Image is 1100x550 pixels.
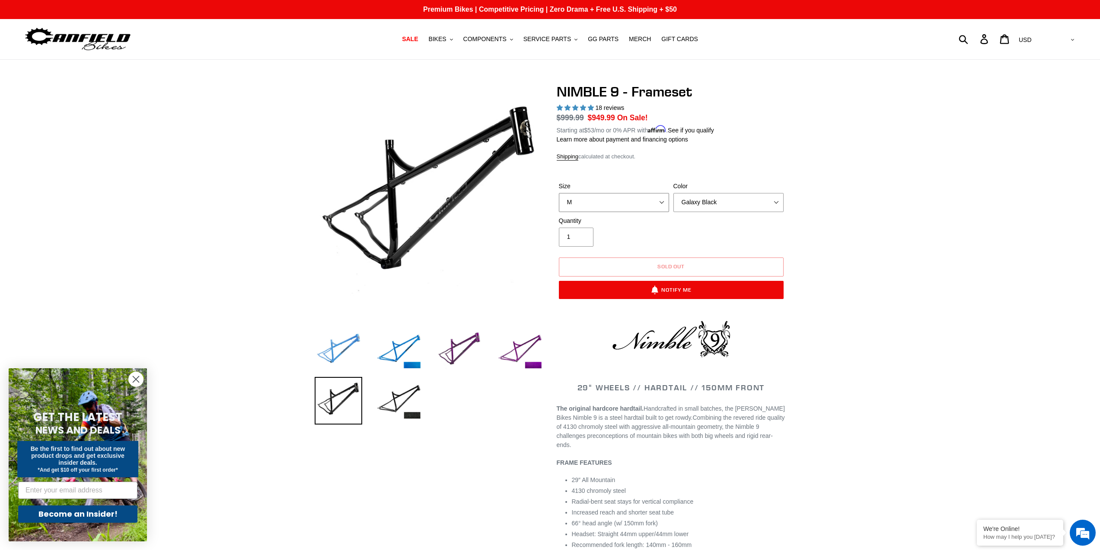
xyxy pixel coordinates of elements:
span: Sold out [657,263,685,270]
span: NEWS AND DEALS [35,423,121,437]
a: See if you qualify - Learn more about Affirm Financing (opens in modal) [668,127,714,134]
label: Size [559,182,669,191]
h1: NIMBLE 9 - Frameset [557,84,786,100]
span: Affirm [648,125,666,133]
a: SALE [398,33,422,45]
span: Increased reach and shorter seat tube [572,509,674,516]
label: Color [673,182,784,191]
img: Canfield Bikes [24,26,132,53]
span: 4130 chromoly steel [572,487,626,494]
span: BIKES [428,35,446,43]
button: Notify Me [559,281,784,299]
a: Learn more about payment and financing options [557,136,688,143]
span: $53 [584,127,594,134]
span: 29" WHEELS // HARDTAIL // 150MM FRONT [577,383,765,392]
span: $999.99 [557,113,584,122]
a: MERCH [625,33,655,45]
div: calculated at checkout. [557,152,786,161]
span: SERVICE PARTS [523,35,571,43]
input: Search [963,29,985,48]
p: How may I help you today? [983,534,1057,540]
input: Enter your email address [18,482,137,499]
strong: The original hardcore hardtail. [557,405,644,412]
div: We're Online! [983,525,1057,532]
button: SERVICE PARTS [519,33,582,45]
img: Load image into Gallery viewer, NIMBLE 9 - Frameset [496,327,544,374]
p: Starting at /mo or 0% APR with . [557,124,714,135]
span: Be the first to find out about new product drops and get exclusive insider deals. [31,445,125,466]
span: $949.99 [588,113,615,122]
span: 29″ All Mountain [572,476,615,483]
a: GIFT CARDS [657,33,702,45]
img: Load image into Gallery viewer, NIMBLE 9 - Frameset [315,377,362,425]
span: MERCH [629,35,651,43]
span: Handcrafted in small batches, the [PERSON_NAME] Bikes Nimble 9 is a steel hardtail built to get r... [557,405,785,421]
a: Shipping [557,153,579,161]
b: FRAME FEATURES [557,459,612,466]
img: Load image into Gallery viewer, NIMBLE 9 - Frameset [375,377,423,425]
span: Headset: Straight 44mm upper/44mm lower [572,531,689,537]
button: Close dialog [128,372,143,387]
span: 66° head angle (w/ 150mm fork) [572,520,658,527]
img: Load image into Gallery viewer, NIMBLE 9 - Frameset [375,327,423,374]
span: *And get $10 off your first order* [38,467,118,473]
button: COMPONENTS [459,33,517,45]
span: 18 reviews [595,104,624,111]
button: Sold out [559,257,784,277]
span: GG PARTS [588,35,619,43]
img: Load image into Gallery viewer, NIMBLE 9 - Frameset [315,327,362,374]
span: On Sale! [617,112,648,123]
span: SALE [402,35,418,43]
span: 4.89 stars [557,104,596,111]
span: Combining the revered ride quality of 4130 chromoly steel with aggressive all-mountain geometry, ... [557,414,785,448]
span: GIFT CARDS [661,35,698,43]
button: BIKES [424,33,457,45]
button: Become an Insider! [18,505,137,523]
span: Radial-bent seat stays for vertical compliance [572,498,694,505]
img: Load image into Gallery viewer, NIMBLE 9 - Frameset [436,327,483,374]
span: GET THE LATEST [33,409,122,425]
label: Quantity [559,216,669,225]
span: COMPONENTS [463,35,507,43]
a: GG PARTS [583,33,623,45]
span: Recommended fork length: 140mm - 160mm [572,541,692,548]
